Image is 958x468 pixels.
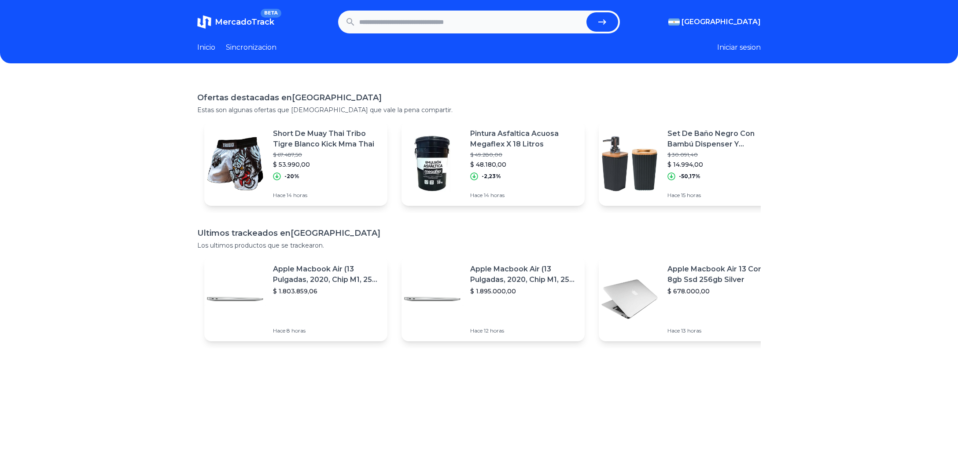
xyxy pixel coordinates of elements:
p: Short De Muay Thai Tribo Tigre Blanco Kick Mma Thai [273,128,380,150]
a: Featured imageApple Macbook Air 13 Core I5 8gb Ssd 256gb Silver$ 678.000,00Hace 13 horas [599,257,782,341]
span: [GEOGRAPHIC_DATA] [682,17,761,27]
p: -2,23% [482,173,501,180]
p: $ 14.994,00 [667,160,775,169]
a: Inicio [197,42,215,53]
span: MercadoTrack [215,17,274,27]
p: $ 53.990,00 [273,160,380,169]
a: Featured imageApple Macbook Air (13 Pulgadas, 2020, Chip M1, 256 Gb De Ssd, 8 Gb De Ram) - Plata$... [204,257,387,341]
p: -20% [284,173,299,180]
a: Featured imageApple Macbook Air (13 Pulgadas, 2020, Chip M1, 256 Gb De Ssd, 8 Gb De Ram) - Plata$... [402,257,585,341]
p: $ 678.000,00 [667,287,775,296]
a: Featured imageSet De Baño Negro Con Bambú Dispenser Y Portacepillos$ 30.091,40$ 14.994,00-50,17%H... [599,121,782,206]
p: Estas son algunas ofertas que [DEMOGRAPHIC_DATA] que vale la pena compartir. [197,106,761,114]
img: Featured image [204,268,266,330]
p: $ 1.803.859,06 [273,287,380,296]
button: [GEOGRAPHIC_DATA] [668,17,761,27]
p: Pintura Asfaltica Acuosa Megaflex X 18 Litros [470,128,578,150]
img: Featured image [599,133,660,194]
span: BETA [261,9,281,18]
p: -50,17% [679,173,700,180]
p: $ 1.895.000,00 [470,287,578,296]
p: Hace 14 horas [273,192,380,199]
p: Apple Macbook Air (13 Pulgadas, 2020, Chip M1, 256 Gb De Ssd, 8 Gb De Ram) - Plata [273,264,380,285]
p: $ 48.180,00 [470,160,578,169]
a: Featured imageShort De Muay Thai Tribo Tigre Blanco Kick Mma Thai$ 67.487,50$ 53.990,00-20%Hace 1... [204,121,387,206]
img: Featured image [599,268,660,330]
a: MercadoTrackBETA [197,15,274,29]
p: Apple Macbook Air (13 Pulgadas, 2020, Chip M1, 256 Gb De Ssd, 8 Gb De Ram) - Plata [470,264,578,285]
p: Hace 12 horas [470,327,578,334]
p: Hace 15 horas [667,192,775,199]
button: Iniciar sesion [717,42,761,53]
img: MercadoTrack [197,15,211,29]
p: Apple Macbook Air 13 Core I5 8gb Ssd 256gb Silver [667,264,775,285]
img: Argentina [668,18,680,26]
p: Hace 8 horas [273,327,380,334]
img: Featured image [204,133,266,194]
p: Los ultimos productos que se trackearon. [197,241,761,250]
h1: Ultimos trackeados en [GEOGRAPHIC_DATA] [197,227,761,239]
img: Featured image [402,133,463,194]
p: $ 49.280,00 [470,151,578,158]
p: Set De Baño Negro Con Bambú Dispenser Y Portacepillos [667,128,775,150]
p: $ 67.487,50 [273,151,380,158]
img: Featured image [402,268,463,330]
p: Hace 13 horas [667,327,775,334]
h1: Ofertas destacadas en [GEOGRAPHIC_DATA] [197,91,761,104]
p: Hace 14 horas [470,192,578,199]
a: Sincronizacion [226,42,276,53]
p: $ 30.091,40 [667,151,775,158]
a: Featured imagePintura Asfaltica Acuosa Megaflex X 18 Litros$ 49.280,00$ 48.180,00-2,23%Hace 14 horas [402,121,585,206]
